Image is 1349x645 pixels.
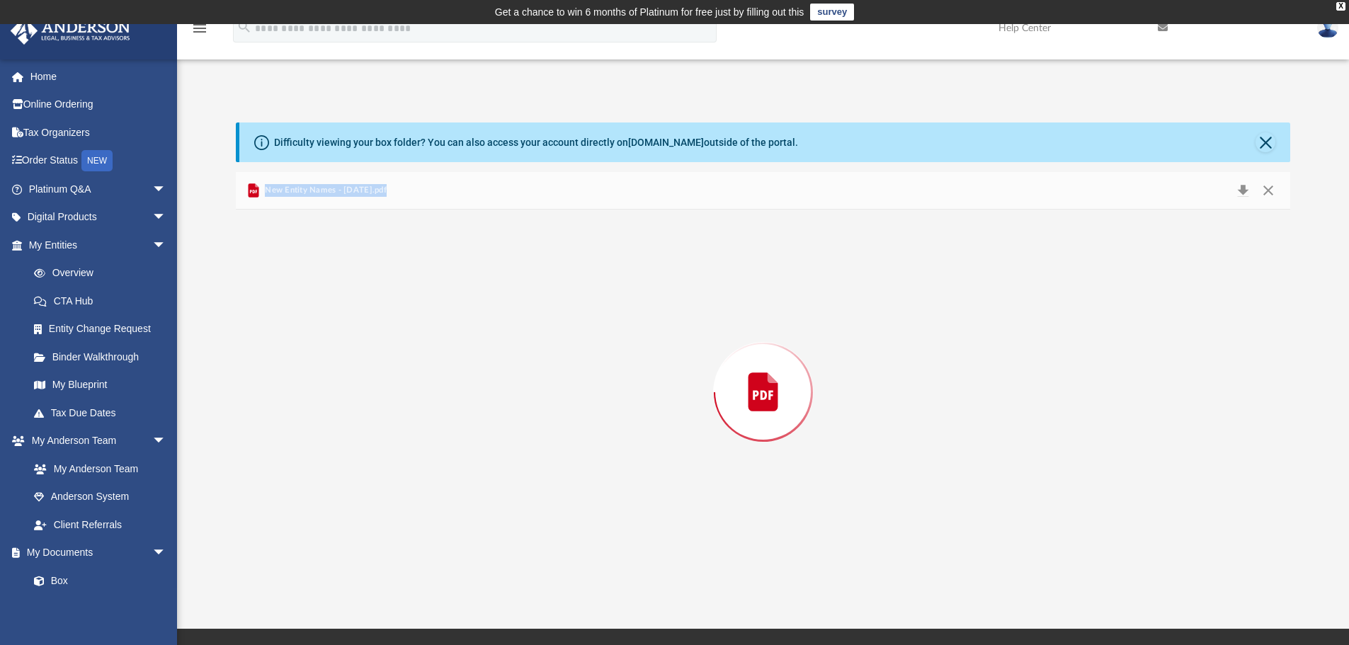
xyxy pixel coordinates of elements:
[152,203,181,232] span: arrow_drop_down
[152,539,181,568] span: arrow_drop_down
[1230,181,1256,200] button: Download
[20,259,188,287] a: Overview
[10,427,181,455] a: My Anderson Teamarrow_drop_down
[152,175,181,204] span: arrow_drop_down
[20,455,173,483] a: My Anderson Team
[10,147,188,176] a: Order StatusNEW
[20,315,188,343] a: Entity Change Request
[20,287,188,315] a: CTA Hub
[152,427,181,456] span: arrow_drop_down
[1256,181,1281,200] button: Close
[20,483,181,511] a: Anderson System
[1256,132,1275,152] button: Close
[81,150,113,171] div: NEW
[810,4,854,21] a: survey
[1336,2,1345,11] div: close
[10,175,188,203] a: Platinum Q&Aarrow_drop_down
[274,135,798,150] div: Difficulty viewing your box folder? You can also access your account directly on outside of the p...
[20,399,188,427] a: Tax Due Dates
[20,595,181,623] a: Meeting Minutes
[10,231,188,259] a: My Entitiesarrow_drop_down
[236,172,1291,575] div: Preview
[10,203,188,232] a: Digital Productsarrow_drop_down
[20,371,181,399] a: My Blueprint
[10,62,188,91] a: Home
[191,27,208,37] a: menu
[237,19,252,35] i: search
[10,539,181,567] a: My Documentsarrow_drop_down
[6,17,135,45] img: Anderson Advisors Platinum Portal
[191,20,208,37] i: menu
[10,91,188,119] a: Online Ordering
[20,343,188,371] a: Binder Walkthrough
[20,510,181,539] a: Client Referrals
[10,118,188,147] a: Tax Organizers
[1317,18,1338,38] img: User Pic
[152,231,181,260] span: arrow_drop_down
[20,566,173,595] a: Box
[495,4,804,21] div: Get a chance to win 6 months of Platinum for free just by filling out this
[628,137,704,148] a: [DOMAIN_NAME]
[262,184,387,197] span: New Entity Names - [DATE].pdf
